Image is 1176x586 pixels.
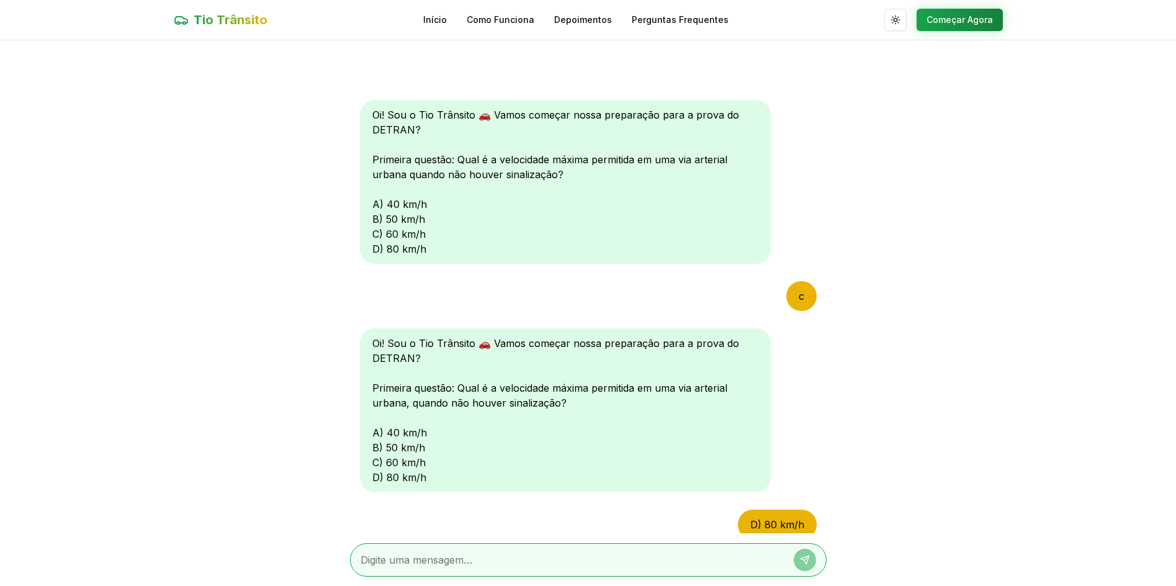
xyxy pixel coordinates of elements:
[174,11,267,29] a: Tio Trânsito
[194,11,267,29] span: Tio Trânsito
[738,510,817,539] div: D) 80 km/h
[360,328,771,492] div: Oi! Sou o Tio Trânsito 🚗 Vamos começar nossa preparação para a prova do DETRAN? Primeira questão:...
[423,14,447,26] a: Início
[917,9,1003,31] button: Começar Agora
[360,100,771,264] div: Oi! Sou o Tio Trânsito 🚗 Vamos começar nossa preparação para a prova do DETRAN? Primeira questão:...
[786,281,817,311] div: c
[467,14,534,26] a: Como Funciona
[554,14,612,26] a: Depoimentos
[632,14,729,26] a: Perguntas Frequentes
